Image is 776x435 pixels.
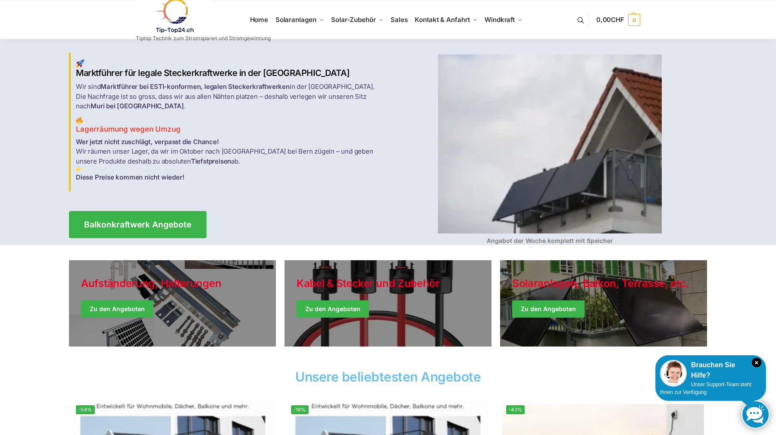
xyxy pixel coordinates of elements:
a: Holiday Style [69,260,276,347]
span: Unser Support-Team steht Ihnen zur Verfügung [660,381,751,395]
img: Home 1 [76,59,84,68]
div: Brauchen Sie Hilfe? [660,360,761,381]
a: Kontakt & Anfahrt [411,0,481,39]
h3: Lagerräumung wegen Umzug [76,117,383,135]
strong: Marktführer bei ESTI-konformen, legalen Steckerkraftwerken [100,82,289,91]
a: 0,00CHF 0 [596,7,640,33]
span: Windkraft [485,16,515,24]
p: Tiptop Technik zum Stromsparen und Stromgewinnung [136,36,271,41]
a: Holiday Style [285,260,491,347]
h2: Marktführer für legale Steckerkraftwerke in der [GEOGRAPHIC_DATA] [76,59,383,79]
img: Home 3 [76,166,82,173]
strong: Angebot der Woche komplett mit Speicher [487,237,613,244]
img: Home 4 [438,54,662,233]
a: Sales [387,0,411,39]
h2: Unsere beliebtesten Angebote [69,370,707,383]
span: CHF [611,16,624,24]
p: Wir räumen unser Lager, da wir im Oktober nach [GEOGRAPHIC_DATA] bei Bern zügeln – und geben unse... [76,137,383,183]
strong: Tiefstpreisen [191,157,231,165]
span: Solar-Zubehör [331,16,376,24]
a: Winter Jackets [500,260,707,347]
a: Balkonkraftwerk Angebote [69,211,207,238]
span: Sales [391,16,408,24]
strong: Wer jetzt nicht zuschlägt, verpasst die Chance! [76,138,219,146]
a: Windkraft [481,0,526,39]
span: 0,00 [596,16,624,24]
a: Solaranlagen [272,0,327,39]
a: Solar-Zubehör [328,0,387,39]
span: Kontakt & Anfahrt [415,16,469,24]
i: Schließen [752,358,761,367]
span: Balkonkraftwerk Angebote [84,221,191,229]
span: Solaranlagen [275,16,316,24]
img: Home 2 [76,117,83,124]
img: Customer service [660,360,687,387]
p: Wir sind in der [GEOGRAPHIC_DATA]. Die Nachfrage ist so gross, dass wir aus allen Nähten platzen ... [76,82,383,111]
span: 0 [628,14,640,26]
strong: Diese Preise kommen nicht wieder! [76,173,184,181]
strong: Muri bei [GEOGRAPHIC_DATA] [91,102,184,110]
